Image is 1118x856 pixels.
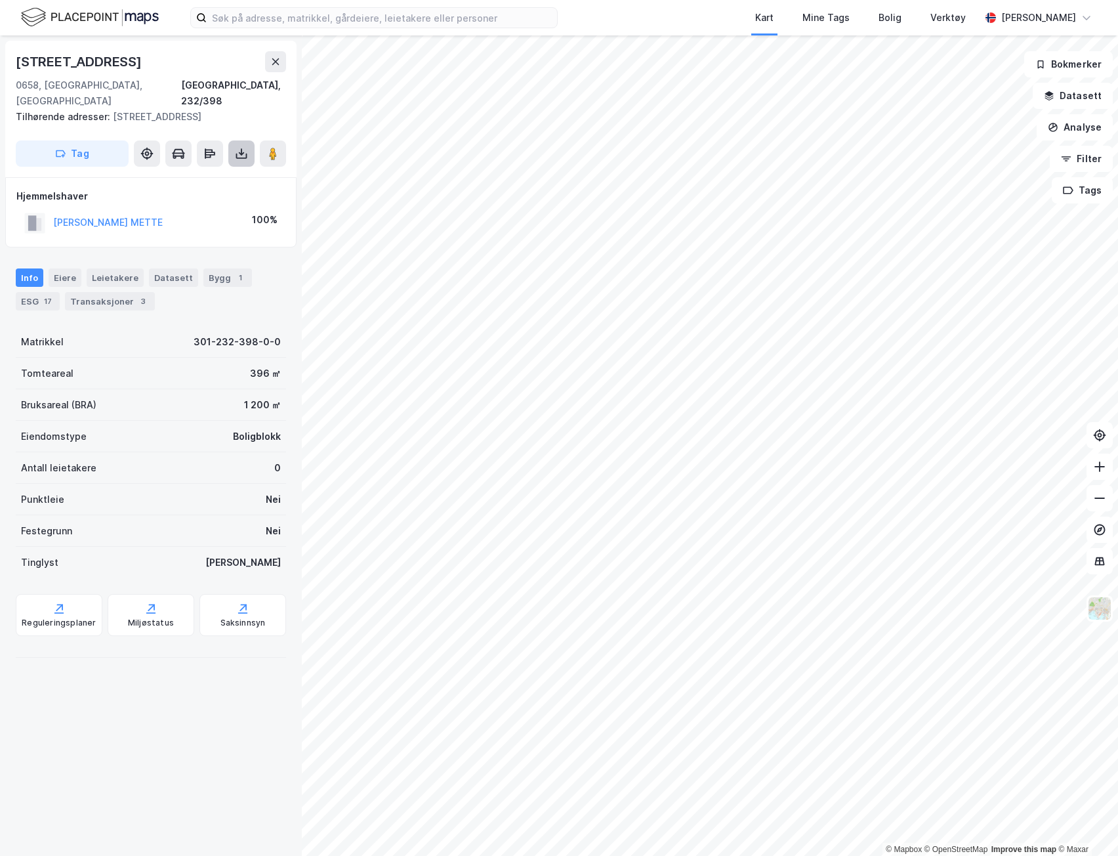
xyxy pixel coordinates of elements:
[1052,793,1118,856] iframe: Chat Widget
[1024,51,1113,77] button: Bokmerker
[16,77,181,109] div: 0658, [GEOGRAPHIC_DATA], [GEOGRAPHIC_DATA]
[886,845,922,854] a: Mapbox
[924,845,988,854] a: OpenStreetMap
[274,460,281,476] div: 0
[879,10,901,26] div: Bolig
[21,366,73,381] div: Tomteareal
[21,460,96,476] div: Antall leietakere
[16,292,60,310] div: ESG
[65,292,155,310] div: Transaksjoner
[16,111,113,122] span: Tilhørende adresser:
[1087,596,1112,621] img: Z
[266,492,281,507] div: Nei
[16,109,276,125] div: [STREET_ADDRESS]
[149,268,198,287] div: Datasett
[21,6,159,29] img: logo.f888ab2527a4732fd821a326f86c7f29.svg
[252,212,278,228] div: 100%
[991,845,1056,854] a: Improve this map
[16,188,285,204] div: Hjemmelshaver
[205,555,281,570] div: [PERSON_NAME]
[1052,793,1118,856] div: Kontrollprogram for chat
[207,8,557,28] input: Søk på adresse, matrikkel, gårdeiere, leietakere eller personer
[21,397,96,413] div: Bruksareal (BRA)
[194,334,281,350] div: 301-232-398-0-0
[250,366,281,381] div: 396 ㎡
[930,10,966,26] div: Verktøy
[21,492,64,507] div: Punktleie
[1050,146,1113,172] button: Filter
[233,429,281,444] div: Boligblokk
[87,268,144,287] div: Leietakere
[1001,10,1076,26] div: [PERSON_NAME]
[755,10,774,26] div: Kart
[1033,83,1113,109] button: Datasett
[21,334,64,350] div: Matrikkel
[128,618,174,628] div: Miljøstatus
[16,268,43,287] div: Info
[802,10,850,26] div: Mine Tags
[16,51,144,72] div: [STREET_ADDRESS]
[49,268,81,287] div: Eiere
[1037,114,1113,140] button: Analyse
[16,140,129,167] button: Tag
[21,429,87,444] div: Eiendomstype
[41,295,54,308] div: 17
[234,271,247,284] div: 1
[136,295,150,308] div: 3
[266,523,281,539] div: Nei
[21,523,72,539] div: Festegrunn
[181,77,286,109] div: [GEOGRAPHIC_DATA], 232/398
[21,555,58,570] div: Tinglyst
[220,618,266,628] div: Saksinnsyn
[1052,177,1113,203] button: Tags
[22,618,96,628] div: Reguleringsplaner
[244,397,281,413] div: 1 200 ㎡
[203,268,252,287] div: Bygg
